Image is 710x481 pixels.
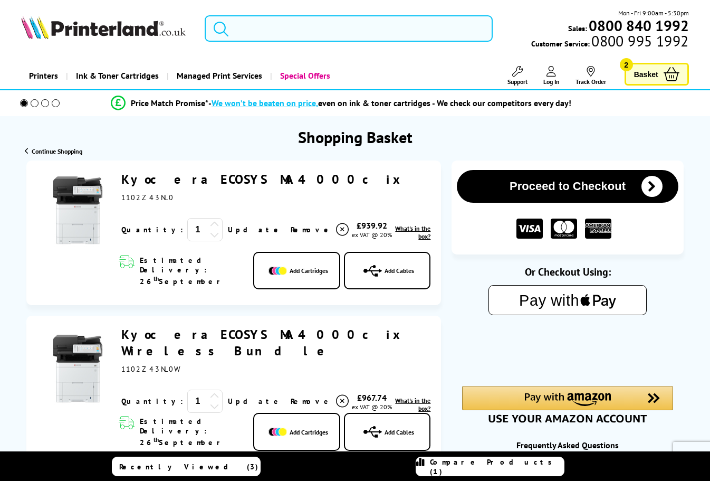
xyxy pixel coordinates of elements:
[291,397,332,406] span: Remove
[37,171,116,250] img: Kyocera ECOSYS MA4000cix
[121,225,183,234] span: Quantity:
[121,364,181,374] span: 1102Z43NL0W
[507,66,527,86] a: Support
[140,256,243,286] span: Estimated Delivery: 26 September
[462,332,673,356] iframe: PayPal
[121,397,183,406] span: Quantity:
[462,386,673,423] div: Amazon Pay - Use your Amazon account
[625,63,689,86] a: Basket 2
[25,147,82,155] a: Continue Shopping
[416,457,564,476] a: Compare Products (1)
[21,16,186,39] img: Printerland Logo
[395,397,430,412] span: What's in the box?
[395,224,430,240] span: What's in the box?
[140,417,243,447] span: Estimated Delivery: 26 September
[291,225,332,234] span: Remove
[5,94,677,112] li: modal_Promise
[37,329,116,408] img: Kyocera ECOSYS MA4000cix Wireless Bundle
[21,16,191,41] a: Printerland Logo
[394,224,430,240] a: lnk_inthebox
[543,66,560,86] a: Log In
[352,403,392,411] span: ex VAT @ 20%
[212,98,318,108] span: We won’t be beaten on price,
[270,62,338,89] a: Special Offers
[268,267,287,275] img: Add Cartridges
[32,147,82,155] span: Continue Shopping
[516,219,543,239] img: VISA
[352,231,392,239] span: ex VAT @ 20%
[291,393,350,409] a: Delete item from your basket
[153,275,159,282] sup: th
[430,457,564,476] span: Compare Products (1)
[457,170,678,203] button: Proceed to Checkout
[634,67,658,81] span: Basket
[228,397,282,406] a: Update
[590,36,688,46] span: 0800 995 1992
[585,219,611,239] img: American Express
[618,8,689,18] span: Mon - Fri 9:00am - 5:30pm
[551,219,577,239] img: MASTER CARD
[385,428,414,436] span: Add Cables
[385,267,414,275] span: Add Cables
[291,222,350,238] a: Delete item from your basket
[452,440,683,450] div: Frequently Asked Questions
[543,78,560,86] span: Log In
[76,62,159,89] span: Ink & Toner Cartridges
[121,326,406,359] a: Kyocera ECOSYS MA4000cix Wireless Bundle
[452,265,683,279] div: Or Checkout Using:
[268,428,287,436] img: Add Cartridges
[350,220,394,231] div: £939.92
[208,98,571,108] div: - even on ink & toner cartridges - We check our competitors every day!
[121,171,407,187] a: Kyocera ECOSYS MA4000cix
[131,98,208,108] span: Price Match Promise*
[66,62,167,89] a: Ink & Toner Cartridges
[589,16,689,35] b: 0800 840 1992
[575,66,606,86] a: Track Order
[167,62,270,89] a: Managed Print Services
[394,397,430,412] a: lnk_inthebox
[112,457,261,476] a: Recently Viewed (3)
[620,58,633,71] span: 2
[350,392,394,403] div: £967.74
[228,225,282,234] a: Update
[153,436,159,444] sup: th
[290,428,328,436] span: Add Cartridges
[119,462,258,471] span: Recently Viewed (3)
[507,78,527,86] span: Support
[568,23,587,33] span: Sales:
[298,127,412,147] h1: Shopping Basket
[121,193,174,202] span: 1102Z43NL0
[531,36,688,49] span: Customer Service:
[21,62,66,89] a: Printers
[290,267,328,275] span: Add Cartridges
[587,21,689,31] a: 0800 840 1992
